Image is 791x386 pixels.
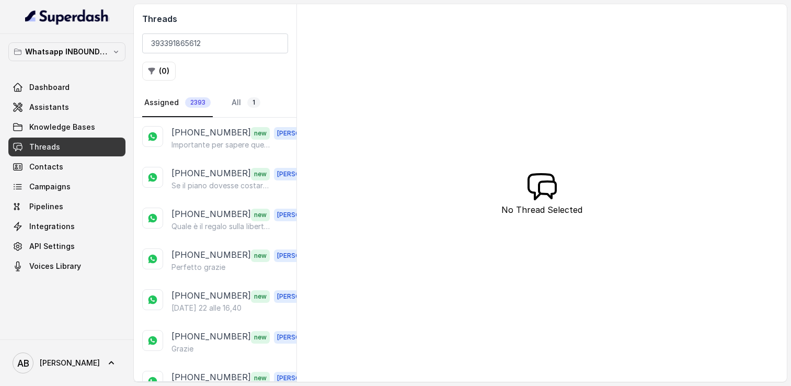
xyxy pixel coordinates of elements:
[8,118,125,137] a: Knowledge Bases
[142,89,288,117] nav: Tabs
[274,249,333,262] span: [PERSON_NAME]
[8,257,125,276] a: Voices Library
[8,177,125,196] a: Campaigns
[171,289,251,303] p: [PHONE_NUMBER]
[8,157,125,176] a: Contacts
[171,262,225,273] p: Perfetto grazie
[171,371,251,384] p: [PHONE_NUMBER]
[171,140,272,150] p: Importante per sapere questo grazie
[501,203,582,216] p: No Thread Selected
[251,290,270,303] span: new
[29,162,63,172] span: Contacts
[171,180,272,191] p: Se il piano dovesse costare parecchio nn si preoccupi tolgo il disturbo in partenza le dico che n...
[171,344,193,354] p: Grazie
[25,46,109,58] p: Whatsapp INBOUND Workspace
[247,97,260,108] span: 1
[171,221,272,232] p: Quale è il regalo sulla libertà alimentare??
[29,241,75,252] span: API Settings
[251,168,270,180] span: new
[29,201,63,212] span: Pipelines
[25,8,109,25] img: light.svg
[8,42,125,61] button: Whatsapp INBOUND Workspace
[29,221,75,232] span: Integrations
[171,208,251,221] p: [PHONE_NUMBER]
[142,33,288,53] input: Search by Call ID or Phone Number
[142,62,176,81] button: (0)
[185,97,211,108] span: 2393
[142,13,288,25] h2: Threads
[251,372,270,384] span: new
[230,89,262,117] a: All1
[171,303,242,313] p: [DATE] 22 alle 16,40
[8,348,125,378] a: [PERSON_NAME]
[8,217,125,236] a: Integrations
[29,142,60,152] span: Threads
[251,209,270,221] span: new
[274,372,333,384] span: [PERSON_NAME]
[29,82,70,93] span: Dashboard
[274,209,333,221] span: [PERSON_NAME]
[171,330,251,344] p: [PHONE_NUMBER]
[142,89,213,117] a: Assigned2393
[274,168,333,180] span: [PERSON_NAME]
[8,138,125,156] a: Threads
[8,237,125,256] a: API Settings
[29,102,69,112] span: Assistants
[8,78,125,97] a: Dashboard
[8,98,125,117] a: Assistants
[40,358,100,368] span: [PERSON_NAME]
[8,197,125,216] a: Pipelines
[17,358,29,369] text: AB
[251,331,270,344] span: new
[29,261,81,271] span: Voices Library
[171,167,251,180] p: [PHONE_NUMBER]
[274,290,333,303] span: [PERSON_NAME]
[29,122,95,132] span: Knowledge Bases
[274,127,333,140] span: [PERSON_NAME]
[29,181,71,192] span: Campaigns
[171,126,251,140] p: [PHONE_NUMBER]
[251,249,270,262] span: new
[251,127,270,140] span: new
[171,248,251,262] p: [PHONE_NUMBER]
[274,331,333,344] span: [PERSON_NAME]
